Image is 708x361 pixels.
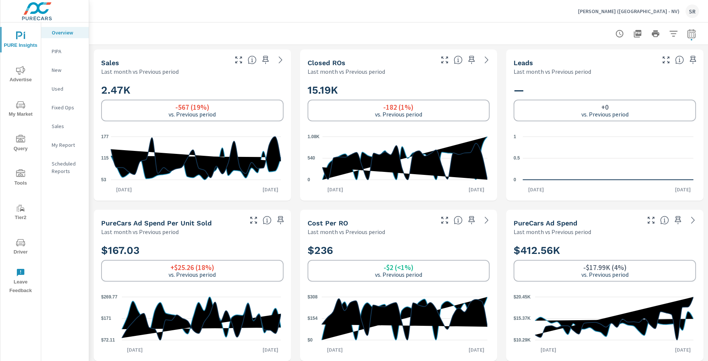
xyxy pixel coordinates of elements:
div: New [41,64,89,76]
p: [DATE] [463,346,490,354]
span: Leave Feedback [3,268,39,295]
p: vs. Previous period [375,271,422,278]
span: Tier2 [3,204,39,222]
span: Save this to your personalized report [466,54,478,66]
p: [DATE] [122,346,148,354]
h5: Cost per RO [308,219,348,227]
p: [DATE] [523,186,549,193]
h5: PureCars Ad Spend Per Unit Sold [101,219,212,227]
div: Scheduled Reports [41,158,89,177]
text: 177 [101,134,109,139]
button: Make Fullscreen [660,54,672,66]
h6: -$17.99K (4%) [583,264,627,271]
span: Number of vehicles sold by the dealership over the selected date range. [Source: This data is sou... [248,55,257,64]
p: [PERSON_NAME] ([GEOGRAPHIC_DATA] - NV) [578,8,680,15]
span: Advertise [3,66,39,84]
p: PIPA [52,48,83,55]
span: Tools [3,169,39,188]
span: Average cost of advertising per each vehicle sold at the dealer over the selected date range. The... [263,216,272,225]
a: See more details in report [481,214,493,226]
p: My Report [52,141,83,149]
p: Sales [52,122,83,130]
text: 115 [101,156,109,161]
p: vs. Previous period [581,271,629,278]
p: Last month vs Previous period [514,227,591,236]
div: Sales [41,121,89,132]
p: [DATE] [322,346,348,354]
text: $154 [308,316,318,321]
text: $20.45K [514,294,531,300]
div: SR [686,4,699,18]
span: Save this to your personalized report [466,214,478,226]
text: 1.08K [308,134,320,139]
text: $15.37K [514,316,531,321]
text: 0 [308,177,310,182]
h6: +0 [601,103,609,111]
h5: Sales [101,59,119,67]
div: Used [41,83,89,94]
span: My Market [3,100,39,119]
p: Last month vs Previous period [308,67,385,76]
h2: 2.47K [101,84,284,97]
a: See more details in report [481,54,493,66]
p: vs. Previous period [169,271,216,278]
p: [DATE] [670,186,696,193]
div: PIPA [41,46,89,57]
h2: $167.03 [101,244,284,257]
p: Last month vs Previous period [101,67,179,76]
text: $10.29K [514,337,531,343]
a: See more details in report [275,54,287,66]
button: "Export Report to PDF" [630,26,645,41]
p: Fixed Ops [52,104,83,111]
p: Used [52,85,83,92]
span: Number of Repair Orders Closed by the selected dealership group over the selected time range. [So... [454,55,463,64]
span: Save this to your personalized report [687,54,699,66]
p: New [52,66,83,74]
h5: Leads [514,59,533,67]
text: $0 [308,337,313,343]
button: Make Fullscreen [439,54,451,66]
div: Fixed Ops [41,102,89,113]
button: Make Fullscreen [248,214,260,226]
text: $308 [308,294,318,300]
span: PURE Insights [3,31,39,50]
p: [DATE] [670,346,696,354]
a: See more details in report [687,214,699,226]
text: 1 [514,134,516,139]
h6: -182 (1%) [383,103,414,111]
button: Make Fullscreen [645,214,657,226]
text: $269.77 [101,294,118,300]
p: [DATE] [535,346,562,354]
span: Save this to your personalized report [275,214,287,226]
p: [DATE] [257,346,284,354]
text: $72.11 [101,337,115,343]
span: Save this to your personalized report [672,214,684,226]
p: Scheduled Reports [52,160,83,175]
h2: $236 [308,244,490,257]
p: vs. Previous period [169,111,216,118]
h6: -$2 (<1%) [384,264,414,271]
p: vs. Previous period [581,111,629,118]
h2: — [514,84,696,97]
span: Query [3,135,39,153]
button: Make Fullscreen [233,54,245,66]
button: Print Report [648,26,663,41]
div: nav menu [0,22,41,298]
text: 0 [514,177,516,182]
span: Number of Leads generated from PureCars Tools for the selected dealership group over the selected... [675,55,684,64]
span: Driver [3,238,39,257]
div: Overview [41,27,89,38]
p: [DATE] [463,186,490,193]
h5: PureCars Ad Spend [514,219,577,227]
text: 53 [101,177,106,182]
p: Last month vs Previous period [514,67,591,76]
button: Apply Filters [666,26,681,41]
p: [DATE] [257,186,284,193]
span: Average cost incurred by the dealership from each Repair Order closed over the selected date rang... [454,216,463,225]
p: Last month vs Previous period [101,227,179,236]
button: Select Date Range [684,26,699,41]
p: Last month vs Previous period [308,227,385,236]
p: vs. Previous period [375,111,422,118]
span: Save this to your personalized report [260,54,272,66]
h2: 15.19K [308,84,490,97]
